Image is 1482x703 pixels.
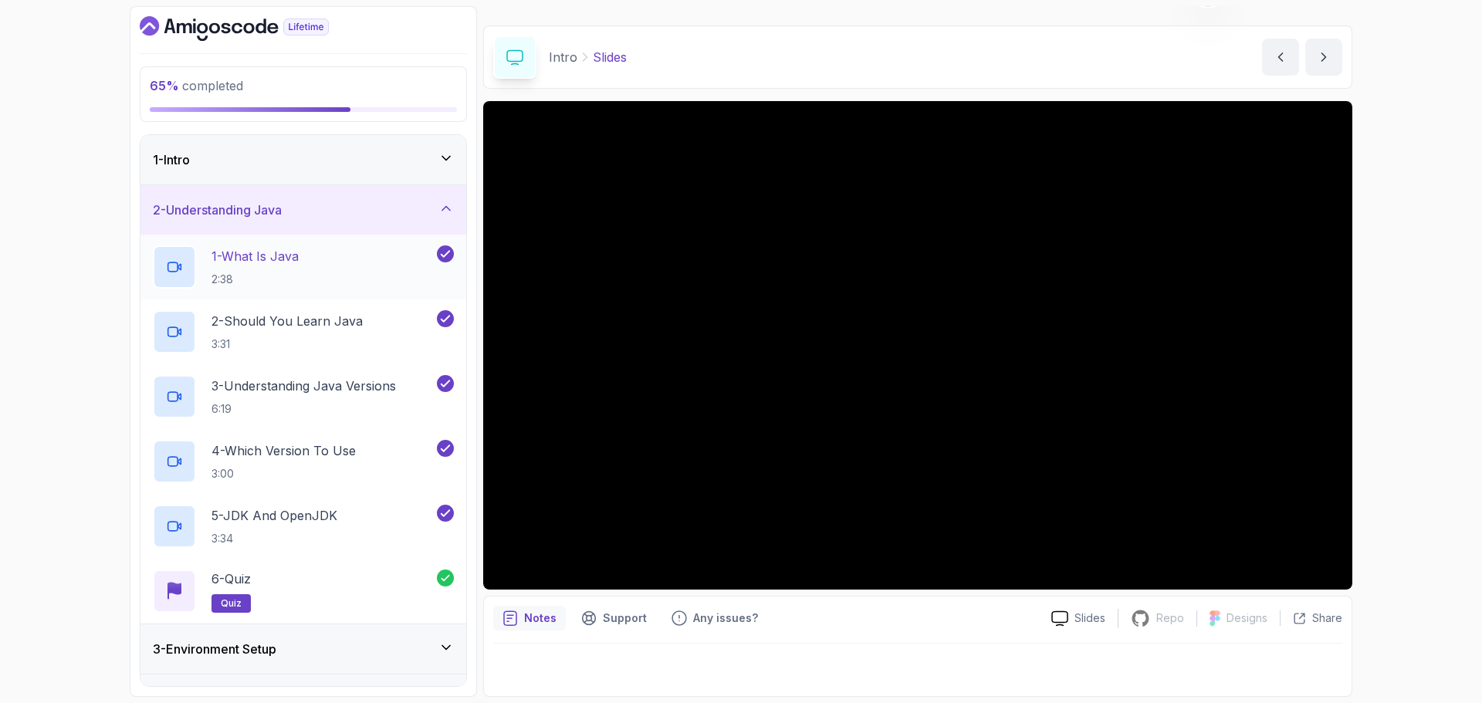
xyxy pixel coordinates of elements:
p: Any issues? [693,610,758,626]
p: 4 - Which Version To Use [211,441,356,460]
h3: 3 - Environment Setup [153,640,276,658]
p: Repo [1156,610,1184,626]
h3: 2 - Understanding Java [153,201,282,219]
h3: 1 - Intro [153,150,190,169]
button: previous content [1262,39,1299,76]
button: next content [1305,39,1342,76]
button: 2-Should You Learn Java3:31 [153,310,454,353]
p: Notes [524,610,557,626]
span: quiz [221,597,242,610]
button: 6-Quizquiz [153,569,454,613]
button: 2-Understanding Java [140,185,466,235]
button: Share [1280,610,1342,626]
a: Dashboard [140,16,364,41]
p: Intro [549,48,577,66]
p: Slides [1074,610,1105,626]
p: 5 - JDK And OpenJDK [211,506,337,525]
p: 1 - What Is Java [211,247,299,265]
p: 3:34 [211,531,337,546]
p: 3:31 [211,336,363,352]
p: 2 - Should You Learn Java [211,312,363,330]
a: Slides [1039,610,1118,627]
button: notes button [493,606,566,630]
button: 5-JDK And OpenJDK3:34 [153,505,454,548]
button: Support button [572,606,656,630]
span: completed [150,78,243,93]
button: 3-Environment Setup [140,624,466,674]
span: 65 % [150,78,179,93]
p: Designs [1227,610,1267,626]
button: 1-What Is Java2:38 [153,245,454,289]
button: Feedback button [662,606,767,630]
button: 4-Which Version To Use3:00 [153,440,454,483]
p: 3 - Understanding Java Versions [211,377,396,395]
p: 6 - Quiz [211,569,251,588]
p: Slides [593,48,627,66]
button: 1-Intro [140,135,466,184]
p: Support [603,610,647,626]
button: 3-Understanding Java Versions6:19 [153,375,454,418]
p: 6:19 [211,401,396,417]
p: 3:00 [211,466,356,482]
p: Share [1312,610,1342,626]
p: 2:38 [211,272,299,287]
